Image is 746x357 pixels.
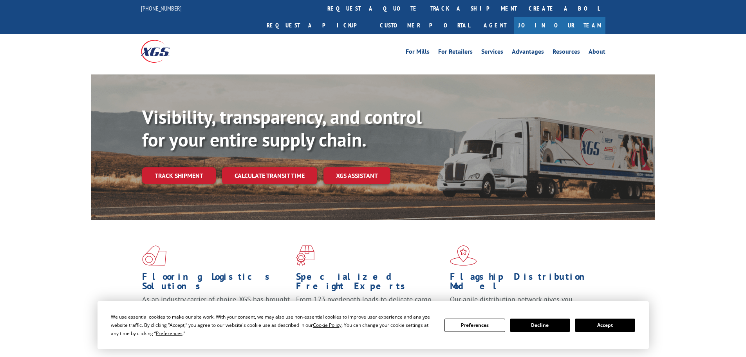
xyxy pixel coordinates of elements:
[261,17,374,34] a: Request a pickup
[374,17,476,34] a: Customer Portal
[575,319,635,332] button: Accept
[450,272,598,295] h1: Flagship Distribution Model
[514,17,605,34] a: Join Our Team
[98,301,649,349] div: Cookie Consent Prompt
[142,295,290,323] span: As an industry carrier of choice, XGS has brought innovation and dedication to flooring logistics...
[296,295,444,330] p: From 123 overlength loads to delicate cargo, our experienced staff knows the best way to move you...
[481,49,503,57] a: Services
[553,49,580,57] a: Resources
[476,17,514,34] a: Agent
[142,167,216,184] a: Track shipment
[323,167,390,184] a: XGS ASSISTANT
[296,245,314,266] img: xgs-icon-focused-on-flooring-red
[589,49,605,57] a: About
[313,322,341,328] span: Cookie Policy
[156,330,182,337] span: Preferences
[142,105,422,152] b: Visibility, transparency, and control for your entire supply chain.
[450,295,594,313] span: Our agile distribution network gives you nationwide inventory management on demand.
[111,313,435,337] div: We use essential cookies to make our site work. With your consent, we may also use non-essential ...
[222,167,317,184] a: Calculate transit time
[444,319,505,332] button: Preferences
[406,49,430,57] a: For Mills
[141,4,182,12] a: [PHONE_NUMBER]
[142,272,290,295] h1: Flooring Logistics Solutions
[296,272,444,295] h1: Specialized Freight Experts
[142,245,166,266] img: xgs-icon-total-supply-chain-intelligence-red
[438,49,473,57] a: For Retailers
[510,319,570,332] button: Decline
[512,49,544,57] a: Advantages
[450,245,477,266] img: xgs-icon-flagship-distribution-model-red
